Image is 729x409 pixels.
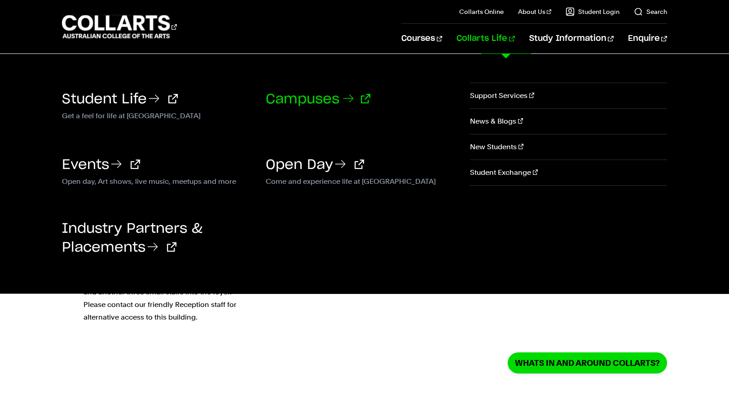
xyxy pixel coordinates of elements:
a: About Us [518,7,551,16]
a: Courses [401,24,442,53]
p: Get a feel for life at [GEOGRAPHIC_DATA] [62,110,252,120]
p: Open day, Art shows, live music, meetups and more [62,175,252,186]
a: Enquire [628,24,667,53]
a: Student Life [62,93,178,106]
a: News & Blogs [470,109,667,134]
a: Whats in and around Collarts? [508,352,667,373]
p: Come and experience life at [GEOGRAPHIC_DATA] [266,175,456,186]
a: Search [634,7,667,16]
a: Campuses [266,93,370,106]
a: Collarts Life [457,24,514,53]
a: Support Services [470,83,667,108]
a: Open Day [266,158,364,172]
a: Study Information [529,24,614,53]
a: Events [62,158,140,172]
a: Industry Partners & Placements [62,222,202,254]
a: Collarts Online [459,7,504,16]
a: New Students [470,134,667,160]
a: Student Exchange [470,160,667,185]
div: Go to homepage [62,14,177,40]
a: Student Login [566,7,619,16]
